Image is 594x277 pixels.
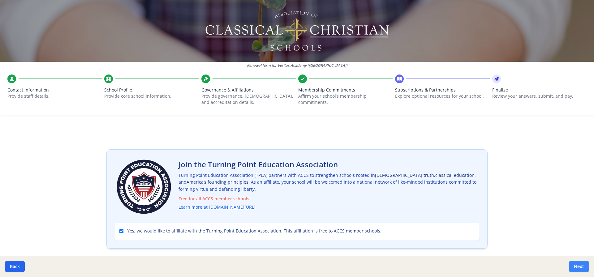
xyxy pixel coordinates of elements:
button: Back [5,261,25,272]
input: Yes, we would like to affiliate with the Turning Point Education Association. This affiliation is... [119,229,123,233]
span: Subscriptions & Partnerships [395,87,489,93]
button: Next [569,261,589,272]
span: Finalize [492,87,587,93]
img: Turning Point Education Association Logo [114,157,174,216]
p: Turning Point Education Association (TPEA) partners with ACCS to strengthen schools rooted in , ,... [179,172,480,211]
p: Provide governance, [DEMOGRAPHIC_DATA], and accreditation details. [201,93,296,105]
a: Learn more at [DOMAIN_NAME][URL] [179,204,256,211]
p: Explore optional resources for your school. [395,93,489,99]
span: Yes, we would like to affiliate with the Turning Point Education Association. This affiliation is... [127,228,381,234]
span: Governance & Affiliations [201,87,296,93]
span: classical education [435,172,475,178]
p: Review your answers, submit, and pay. [492,93,587,99]
p: Affirm your school’s membership commitments. [298,93,393,105]
p: Provide core school information. [104,93,199,99]
span: School Profile [104,87,199,93]
span: America’s founding principles [187,179,248,185]
h2: Join the Turning Point Education Association [179,160,480,169]
span: [DEMOGRAPHIC_DATA] truth [375,172,434,178]
span: Free for all ACCS member schools! [179,195,480,202]
span: Contact Information [7,87,102,93]
p: Provide staff details. [7,93,102,99]
img: Logo [204,9,390,53]
span: Membership Commitments [298,87,393,93]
